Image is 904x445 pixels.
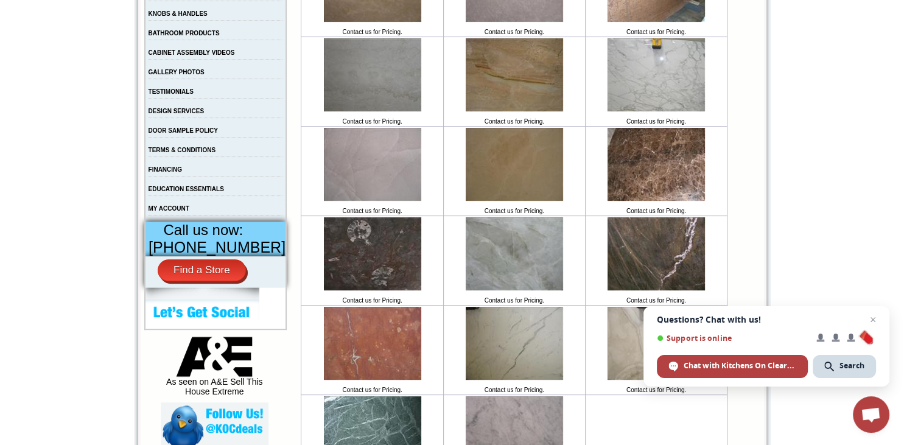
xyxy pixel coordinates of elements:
[813,355,876,378] div: Search
[444,37,585,126] td: Contact us for Pricing.
[301,37,443,126] td: Contact us for Pricing.
[301,127,443,215] td: Contact us for Pricing.
[301,306,443,394] td: Contact us for Pricing.
[164,222,244,238] span: Call us now:
[149,108,205,114] a: DESIGN SERVICES
[301,216,443,305] td: Contact us for Pricing.
[657,334,808,343] span: Support is online
[657,315,876,324] span: Questions? Chat with us!
[158,259,246,281] a: Find a Store
[586,306,727,394] td: Contact us for Pricing.
[586,216,727,305] td: Contact us for Pricing.
[149,30,220,37] a: BATHROOM PRODUCTS
[586,127,727,215] td: Contact us for Pricing.
[149,10,208,17] a: KNOBS & HANDLES
[149,205,189,212] a: MY ACCOUNT
[149,69,205,75] a: GALLERY PHOTOS
[149,88,194,95] a: TESTIMONIALS
[839,360,864,371] span: Search
[149,239,286,256] span: [PHONE_NUMBER]
[149,147,216,153] a: TERMS & CONDITIONS
[866,312,880,327] span: Close chat
[149,49,235,56] a: CABINET ASSEMBLY VIDEOS
[853,396,889,433] div: Open chat
[149,186,224,192] a: EDUCATION ESSENTIALS
[586,37,727,126] td: Contact us for Pricing.
[149,127,218,134] a: DOOR SAMPLE POLICY
[684,360,796,371] span: Chat with Kitchens On Clearance
[149,166,183,173] a: FINANCING
[444,216,585,305] td: Contact us for Pricing.
[444,306,585,394] td: Contact us for Pricing.
[444,127,585,215] td: Contact us for Pricing.
[161,337,268,402] div: As seen on A&E Sell This House Extreme
[657,355,808,378] div: Chat with Kitchens On Clearance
